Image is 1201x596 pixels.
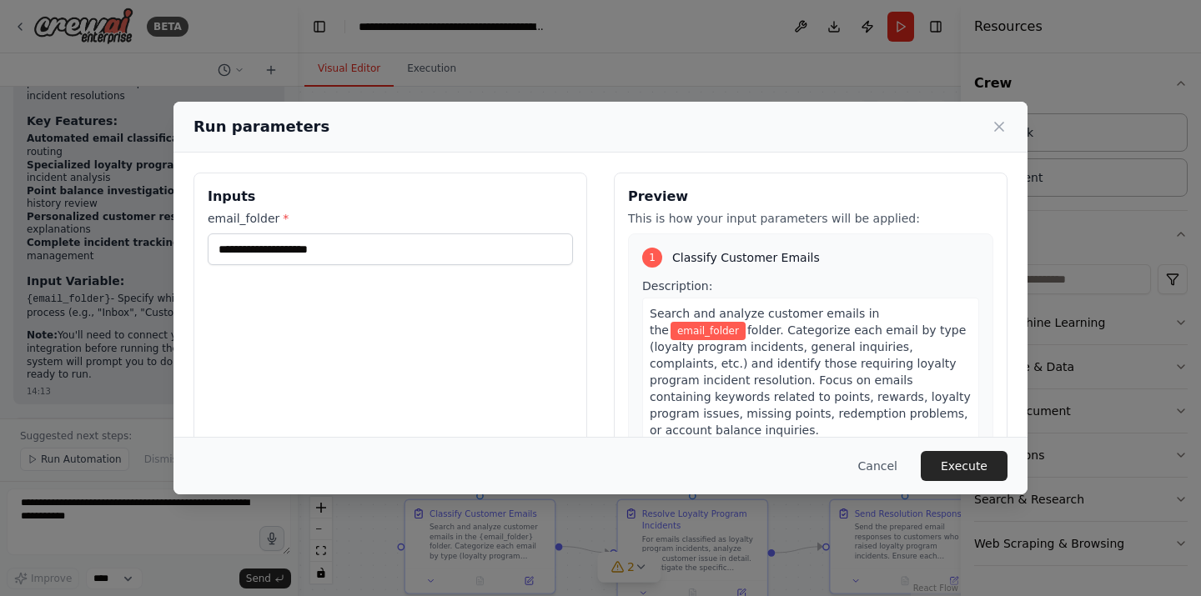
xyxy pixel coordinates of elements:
[671,322,746,340] span: Variable: email_folder
[650,307,879,337] span: Search and analyze customer emails in the
[208,210,573,227] label: email_folder
[628,187,993,207] h3: Preview
[208,187,573,207] h3: Inputs
[845,451,911,481] button: Cancel
[628,210,993,227] p: This is how your input parameters will be applied:
[650,323,971,437] span: folder. Categorize each email by type (loyalty program incidents, general inquiries, complaints, ...
[642,248,662,268] div: 1
[642,279,712,293] span: Description:
[672,249,820,266] span: Classify Customer Emails
[193,115,329,138] h2: Run parameters
[921,451,1008,481] button: Execute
